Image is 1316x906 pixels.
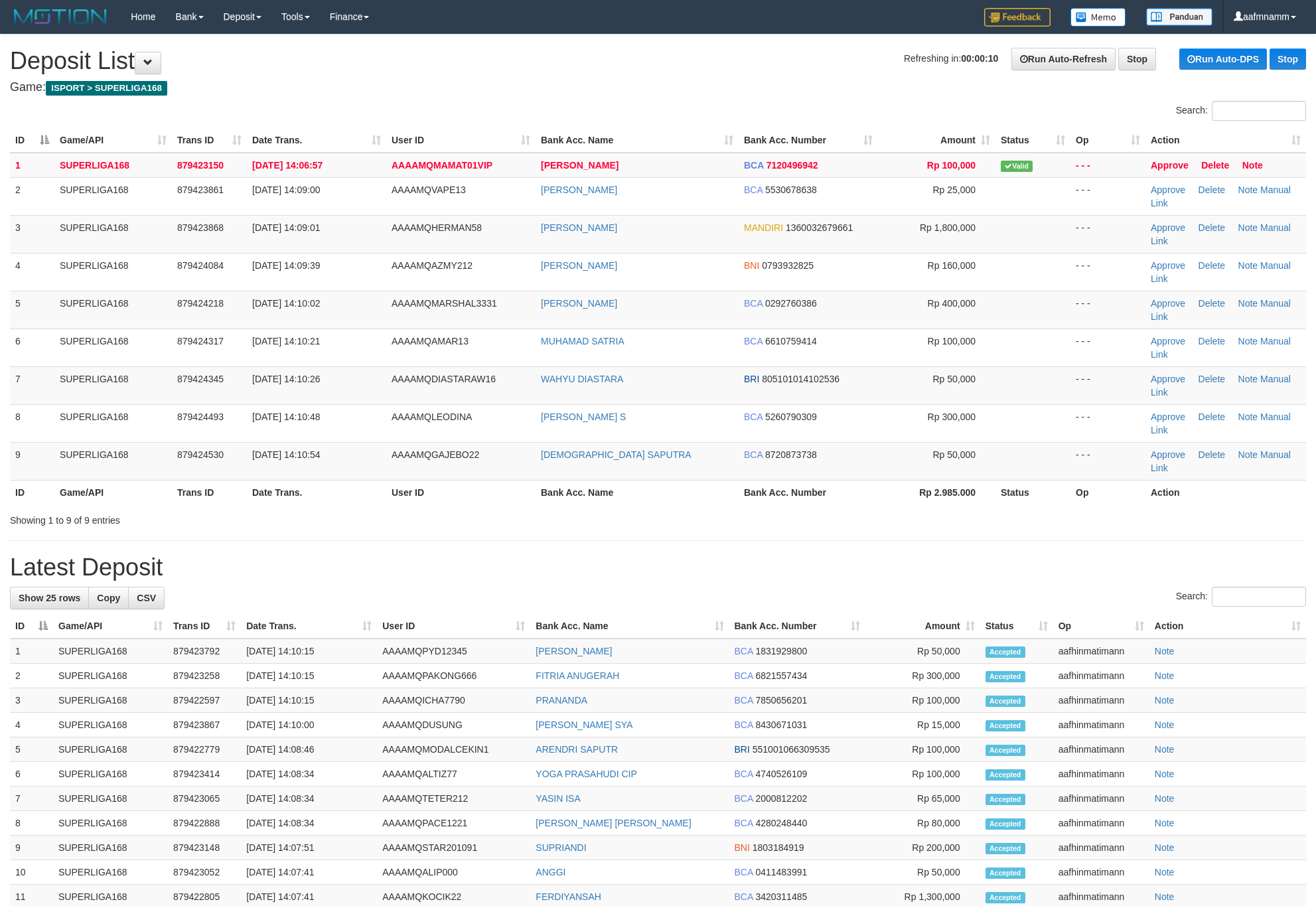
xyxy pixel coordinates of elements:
a: ARENDRI SAPUTR [536,744,618,755]
td: aafhinmatimann [1053,639,1149,664]
span: BCA [744,449,763,460]
td: 5 [10,291,54,329]
td: 879422597 [168,688,241,713]
a: Approve [1151,336,1185,346]
th: Action: activate to sort column ascending [1145,128,1306,153]
span: BCA [735,646,753,656]
td: 4 [10,253,54,291]
th: User ID [386,480,536,504]
label: Search: [1176,587,1306,607]
a: Approve [1151,449,1185,460]
a: PRANANDA [536,695,587,706]
td: 7 [10,366,54,404]
span: BCA [744,336,763,346]
span: Accepted [986,745,1025,756]
th: Status: activate to sort column ascending [980,614,1053,639]
a: [PERSON_NAME] SYA [536,719,632,730]
a: [PERSON_NAME] [PERSON_NAME] [536,818,691,828]
a: Note [1155,719,1175,730]
span: Rp 160,000 [928,260,976,271]
td: AAAAMQMODALCEKIN1 [377,737,530,762]
td: Rp 15,000 [865,713,980,737]
td: Rp 50,000 [865,639,980,664]
a: CSV [128,587,165,609]
th: ID [10,480,54,504]
td: 2 [10,664,53,688]
input: Search: [1212,587,1306,607]
span: Rp 100,000 [927,160,976,171]
td: SUPERLIGA168 [53,713,168,737]
td: [DATE] 14:08:34 [241,811,377,836]
td: 9 [10,836,53,860]
td: SUPERLIGA168 [54,253,172,291]
span: BCA [744,185,763,195]
a: Manual Link [1151,374,1291,398]
td: 9 [10,442,54,480]
span: AAAAMQLEODINA [392,412,472,422]
td: 3 [10,688,53,713]
a: [PERSON_NAME] [541,160,619,171]
td: AAAAMQTETER212 [377,787,530,811]
span: Rp 50,000 [932,374,976,384]
a: WAHYU DIASTARA [541,374,623,384]
a: Manual Link [1151,222,1291,246]
td: SUPERLIGA168 [54,153,172,178]
th: Action: activate to sort column ascending [1149,614,1306,639]
span: Rp 1,800,000 [920,222,976,233]
span: Copy 0793932825 to clipboard [762,260,814,271]
span: 879424084 [177,260,224,271]
a: YASIN ISA [536,793,580,804]
span: Copy 4280248440 to clipboard [755,818,807,828]
a: Note [1238,222,1258,233]
td: 6 [10,762,53,787]
a: Delete [1199,449,1225,460]
td: SUPERLIGA168 [53,811,168,836]
td: SUPERLIGA168 [53,639,168,664]
td: Rp 80,000 [865,811,980,836]
a: Approve [1151,260,1185,271]
a: Note [1155,818,1175,828]
td: AAAAMQSTAR201091 [377,836,530,860]
td: AAAAMQPACE1221 [377,811,530,836]
td: 879422779 [168,737,241,762]
img: panduan.png [1146,8,1212,26]
th: Game/API [54,480,172,504]
span: [DATE] 14:10:26 [252,374,320,384]
td: 8 [10,404,54,442]
span: AAAAMQGAJEBO22 [392,449,479,460]
td: - - - [1070,291,1145,329]
span: BRI [735,744,750,755]
td: Rp 100,000 [865,762,980,787]
td: SUPERLIGA168 [53,860,168,885]
span: [DATE] 14:10:02 [252,298,320,309]
td: SUPERLIGA168 [54,366,172,404]
span: AAAAMQVAPE13 [392,185,466,195]
td: AAAAMQALTIZ77 [377,762,530,787]
td: aafhinmatimann [1053,713,1149,737]
a: ANGGI [536,867,565,877]
a: Note [1238,374,1258,384]
span: 879423150 [177,160,224,171]
a: Note [1155,744,1175,755]
td: Rp 200,000 [865,836,980,860]
a: Note [1238,412,1258,422]
th: Amount: activate to sort column ascending [865,614,980,639]
span: 879424218 [177,298,224,309]
th: Trans ID: activate to sort column ascending [168,614,241,639]
td: [DATE] 14:10:15 [241,664,377,688]
span: Accepted [986,818,1025,830]
span: [DATE] 14:09:00 [252,185,320,195]
span: Copy 0292760386 to clipboard [765,298,817,309]
td: [DATE] 14:08:46 [241,737,377,762]
a: Delete [1199,222,1225,233]
span: Copy 2000812202 to clipboard [755,793,807,804]
a: [PERSON_NAME] [541,185,617,195]
td: [DATE] 14:08:34 [241,787,377,811]
a: Stop [1118,48,1156,70]
input: Search: [1212,101,1306,121]
td: Rp 65,000 [865,787,980,811]
td: aafhinmatimann [1053,762,1149,787]
th: User ID: activate to sort column ascending [377,614,530,639]
span: 879423861 [177,185,224,195]
td: - - - [1070,442,1145,480]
